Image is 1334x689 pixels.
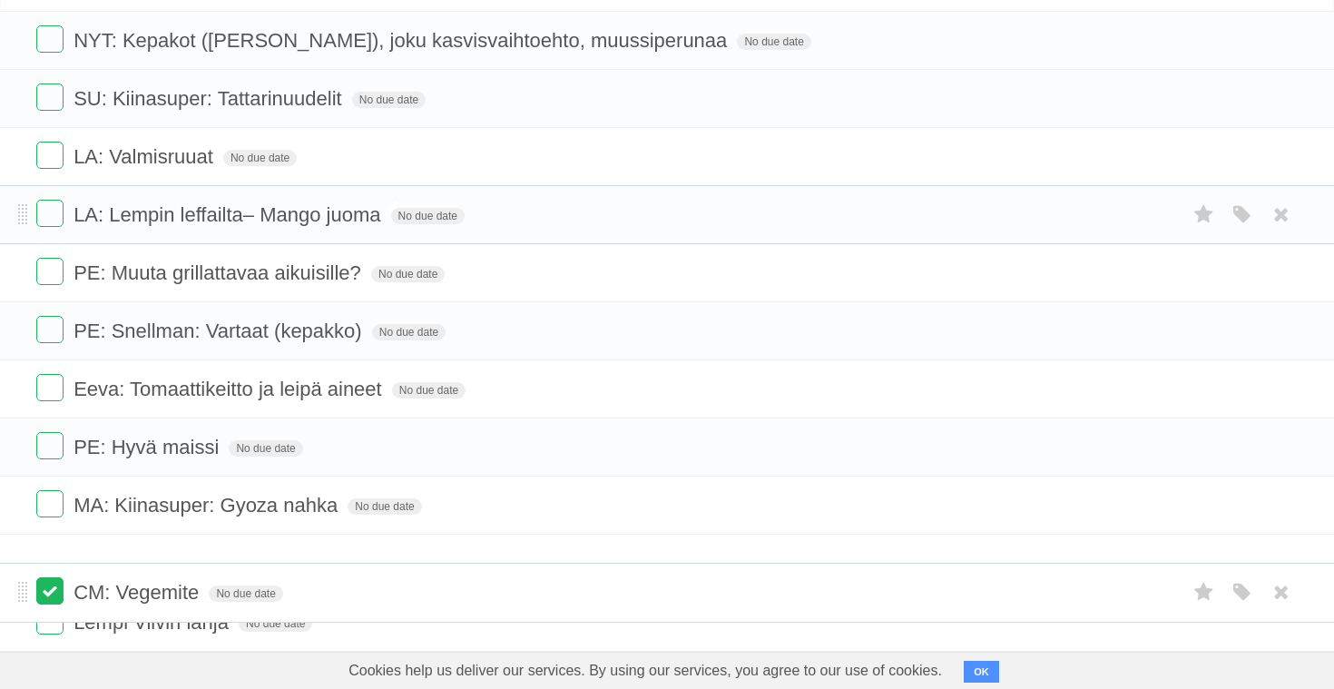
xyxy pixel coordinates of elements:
[392,382,466,399] span: No due date
[74,436,223,458] span: PE: Hyvä maissi
[352,92,426,108] span: No due date
[36,374,64,401] label: Done
[74,87,347,110] span: SU: Kiinasuper: Tattarinuudelit
[36,258,64,285] label: Done
[74,261,366,284] span: PE: Muuta grillattavaa aikuisille?
[1187,577,1221,607] label: Star task
[36,84,64,111] label: Done
[209,586,282,602] span: No due date
[36,200,64,227] label: Done
[330,653,960,689] span: Cookies help us deliver our services. By using our services, you agree to our use of cookies.
[737,34,810,50] span: No due date
[348,498,421,515] span: No due date
[36,490,64,517] label: Done
[36,316,64,343] label: Done
[391,208,465,224] span: No due date
[74,145,218,168] span: LA: Valmisruuat
[36,432,64,459] label: Done
[74,203,385,226] span: LA: Lempin leffailta– Mango juoma
[964,661,999,683] button: OK
[36,142,64,169] label: Done
[239,615,312,632] span: No due date
[371,266,445,282] span: No due date
[372,324,446,340] span: No due date
[1187,200,1221,230] label: Star task
[36,577,64,605] label: Done
[223,150,297,166] span: No due date
[74,378,387,400] span: Eeva: Tomaattikeitto ja leipä aineet
[74,29,731,52] span: NYT: Kepakot ([PERSON_NAME]), joku kasvisvaihtoehto, muussiperunaa
[74,320,367,342] span: PE: Snellman: Vartaat (kepakko)
[229,440,302,457] span: No due date
[74,581,203,604] span: CM: Vegemite
[36,25,64,53] label: Done
[74,494,342,517] span: MA: Kiinasuper: Gyoza nahka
